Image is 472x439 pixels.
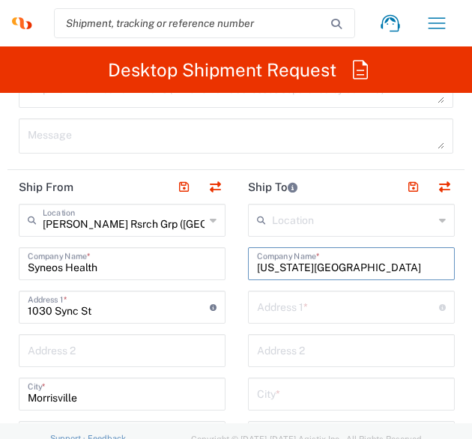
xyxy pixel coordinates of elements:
h2: Ship From [19,180,73,195]
input: Shipment, tracking or reference number [55,9,332,37]
h2: Ship To [248,180,297,195]
h2: Desktop Shipment Request [108,59,336,80]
